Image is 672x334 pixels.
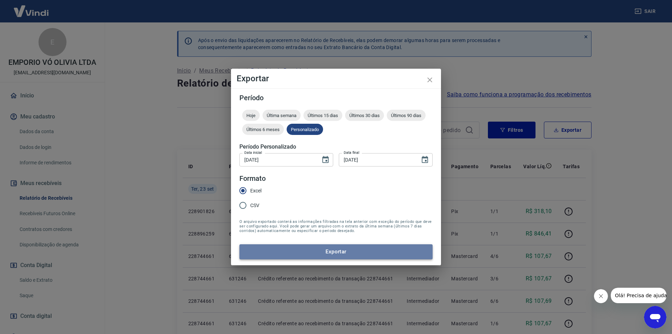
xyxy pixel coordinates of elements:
span: Últimos 6 meses [242,127,284,132]
button: Choose date, selected date is 22 de set de 2025 [318,153,332,167]
h5: Período [239,94,433,101]
label: Data final [344,150,359,155]
span: O arquivo exportado conterá as informações filtradas na tela anterior com exceção do período que ... [239,219,433,233]
span: Olá! Precisa de ajuda? [4,5,59,11]
button: Exportar [239,244,433,259]
span: CSV [250,202,259,209]
div: Personalizado [287,124,323,135]
div: Última semana [262,110,301,121]
h5: Período Personalizado [239,143,433,150]
div: Últimos 6 meses [242,124,284,135]
span: Última semana [262,113,301,118]
iframe: Fechar mensagem [594,289,608,303]
span: Últimos 90 dias [387,113,426,118]
span: Excel [250,187,261,195]
span: Hoje [242,113,260,118]
legend: Formato [239,173,266,184]
span: Últimos 30 dias [345,113,384,118]
div: Últimos 30 dias [345,110,384,121]
h4: Exportar [237,74,435,83]
label: Data inicial [244,150,262,155]
span: Personalizado [287,127,323,132]
button: Choose date, selected date is 24 de set de 2025 [418,153,432,167]
div: Últimos 90 dias [387,110,426,121]
input: DD/MM/YYYY [239,153,316,166]
span: Últimos 15 dias [303,113,342,118]
iframe: Botão para abrir a janela de mensagens [644,306,666,328]
button: close [421,71,438,88]
input: DD/MM/YYYY [339,153,415,166]
iframe: Mensagem da empresa [611,288,666,303]
div: Hoje [242,110,260,121]
div: Últimos 15 dias [303,110,342,121]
